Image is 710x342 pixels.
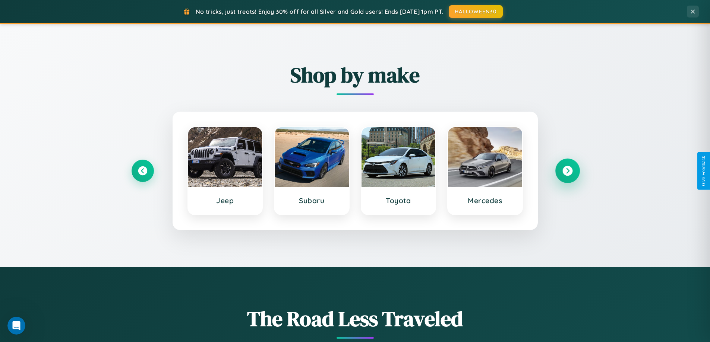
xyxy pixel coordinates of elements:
[369,196,428,205] h3: Toyota
[282,196,341,205] h3: Subaru
[132,61,579,89] h2: Shop by make
[196,196,255,205] h3: Jeep
[196,8,443,15] span: No tricks, just treats! Enjoy 30% off for all Silver and Gold users! Ends [DATE] 1pm PT.
[701,156,706,186] div: Give Feedback
[455,196,515,205] h3: Mercedes
[449,5,503,18] button: HALLOWEEN30
[132,304,579,333] h1: The Road Less Traveled
[7,317,25,335] iframe: Intercom live chat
